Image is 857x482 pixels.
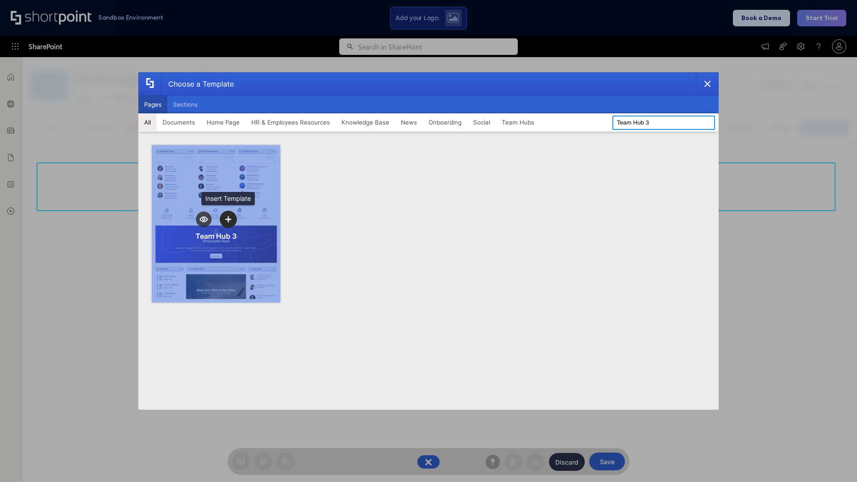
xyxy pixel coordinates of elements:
[138,96,167,113] button: Pages
[245,113,336,131] button: HR & Employees Resources
[201,113,245,131] button: Home Page
[138,72,719,410] div: template selector
[138,113,157,131] button: All
[196,232,237,241] div: Team Hub 3
[161,73,234,95] div: Choose a Template
[612,116,715,130] input: Search
[467,113,496,131] button: Social
[423,113,467,131] button: Onboarding
[157,113,201,131] button: Documents
[395,113,423,131] button: News
[496,113,540,131] button: Team Hubs
[167,96,204,113] button: Sections
[696,378,857,482] iframe: Chat Widget
[336,113,395,131] button: Knowledge Base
